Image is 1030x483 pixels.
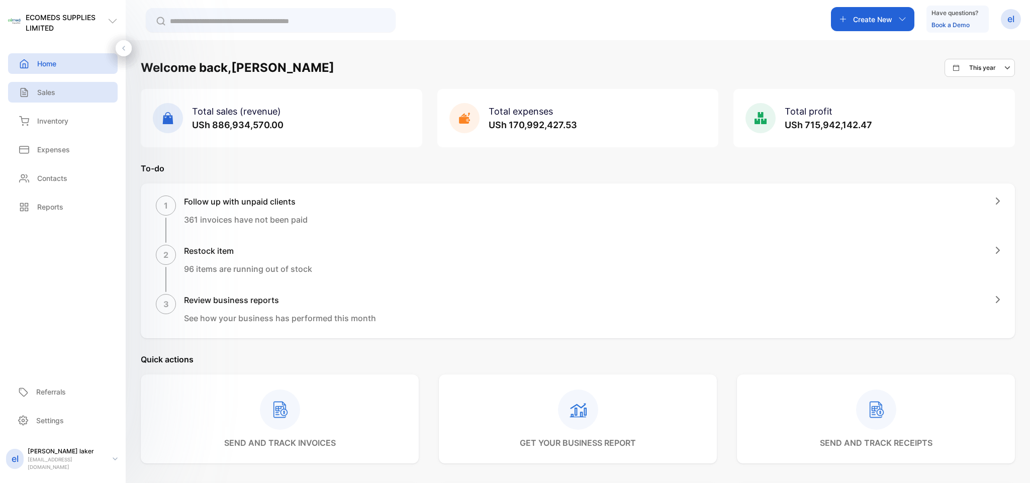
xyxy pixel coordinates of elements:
[184,196,308,208] h1: Follow up with unpaid clients
[8,15,21,28] img: logo
[184,263,312,275] p: 96 items are running out of stock
[37,202,63,212] p: Reports
[785,120,872,130] span: USh 715,942,142.47
[36,415,64,426] p: Settings
[785,106,832,117] span: Total profit
[28,447,105,456] p: [PERSON_NAME] laker
[36,387,66,397] p: Referrals
[37,173,67,183] p: Contacts
[164,200,168,212] p: 1
[489,106,553,117] span: Total expenses
[192,120,284,130] span: USh 886,934,570.00
[945,59,1015,77] button: This year
[853,14,892,25] p: Create New
[37,144,70,155] p: Expenses
[141,162,1015,174] p: To-do
[820,437,932,449] p: send and track receipts
[184,312,376,324] p: See how your business has performed this month
[184,245,312,257] h1: Restock item
[163,249,168,261] p: 2
[37,58,56,69] p: Home
[28,456,105,471] p: [EMAIL_ADDRESS][DOMAIN_NAME]
[37,116,68,126] p: Inventory
[1007,13,1014,26] p: el
[37,87,55,98] p: Sales
[969,63,996,72] p: This year
[931,8,978,18] p: Have questions?
[184,294,376,306] h1: Review business reports
[931,21,970,29] a: Book a Demo
[520,437,636,449] p: get your business report
[831,7,914,31] button: Create New
[141,353,1015,365] p: Quick actions
[12,452,19,465] p: el
[184,214,308,226] p: 361 invoices have not been paid
[1001,7,1021,31] button: el
[224,437,336,449] p: send and track invoices
[163,298,169,310] p: 3
[26,12,108,33] p: ECOMEDS SUPPLIES LIMITED
[192,106,281,117] span: Total sales (revenue)
[141,59,334,77] h1: Welcome back, [PERSON_NAME]
[489,120,577,130] span: USh 170,992,427.53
